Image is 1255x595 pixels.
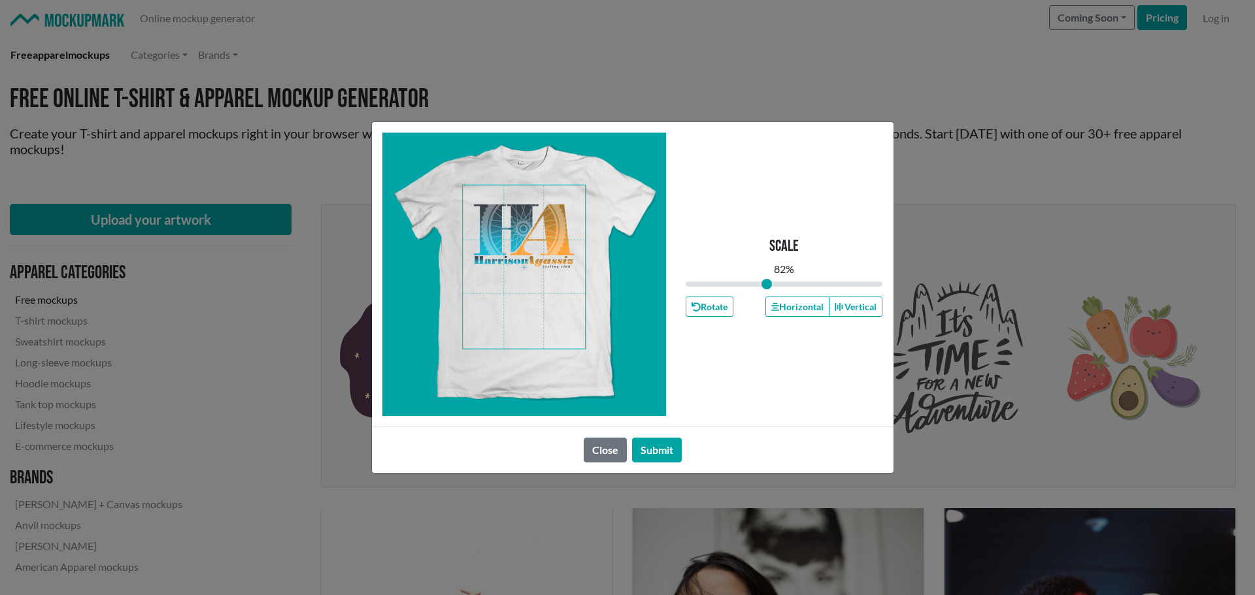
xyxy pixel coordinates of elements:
button: Vertical [829,297,882,317]
p: Scale [769,237,799,256]
button: Close [584,438,627,462]
button: Rotate [686,297,733,317]
button: Submit [632,438,682,462]
button: Horizontal [765,297,829,317]
div: 82 % [774,261,794,277]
